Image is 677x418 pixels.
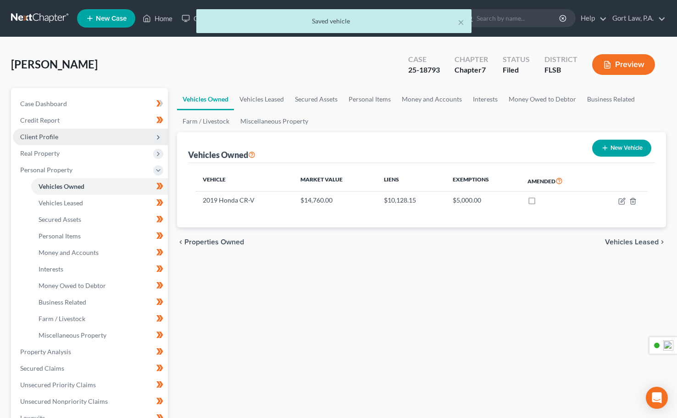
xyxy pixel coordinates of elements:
div: Open Intercom Messenger [646,387,668,409]
a: Vehicles Owned [177,88,234,110]
a: Farm / Livestock [177,110,235,132]
button: × [458,17,464,28]
span: Personal Property [20,166,72,174]
button: Vehicles Leased chevron_right [605,238,666,246]
button: chevron_left Properties Owned [177,238,244,246]
span: Money and Accounts [39,249,99,256]
a: Money Owed to Debtor [31,277,168,294]
span: Vehicles Leased [39,199,83,207]
th: Amended [520,170,594,192]
td: $5,000.00 [445,192,520,209]
i: chevron_right [659,238,666,246]
a: Miscellaneous Property [31,327,168,344]
span: Properties Owned [184,238,244,246]
a: Money Owed to Debtor [503,88,582,110]
a: Personal Items [31,228,168,244]
td: $14,760.00 [293,192,377,209]
button: New Vehicle [592,140,651,157]
a: Property Analysis [13,344,168,360]
a: Unsecured Priority Claims [13,377,168,393]
span: Vehicles Owned [39,182,84,190]
div: Vehicles Owned [188,149,255,160]
a: Credit Report [13,112,168,129]
div: Filed [503,65,530,75]
span: 7 [482,65,486,74]
span: Secured Claims [20,364,64,372]
div: District [544,54,577,65]
th: Liens [377,170,445,192]
span: Vehicles Leased [605,238,659,246]
th: Exemptions [445,170,520,192]
span: Business Related [39,298,86,306]
span: Unsecured Nonpriority Claims [20,397,108,405]
span: Personal Items [39,232,81,240]
span: Property Analysis [20,348,71,356]
span: Case Dashboard [20,100,67,107]
a: Personal Items [343,88,396,110]
span: Farm / Livestock [39,315,85,322]
a: Case Dashboard [13,96,168,112]
div: Status [503,54,530,65]
div: Chapter [455,54,488,65]
a: Business Related [31,294,168,311]
span: Money Owed to Debtor [39,282,106,289]
a: Vehicles Leased [31,195,168,211]
span: Interests [39,265,63,273]
th: Vehicle [195,170,293,192]
div: Saved vehicle [204,17,464,26]
a: Interests [31,261,168,277]
a: Interests [467,88,503,110]
a: Secured Assets [31,211,168,228]
span: Secured Assets [39,215,81,223]
a: Vehicles Owned [31,178,168,195]
th: Market Value [293,170,377,192]
a: Vehicles Leased [234,88,289,110]
a: Secured Assets [289,88,343,110]
span: Unsecured Priority Claims [20,381,96,389]
a: Business Related [582,88,640,110]
span: [PERSON_NAME] [11,57,98,71]
a: Money and Accounts [31,244,168,261]
td: $10,128.15 [377,192,445,209]
span: Miscellaneous Property [39,331,106,339]
span: Real Property [20,149,60,157]
a: Farm / Livestock [31,311,168,327]
div: 25-18793 [408,65,440,75]
button: Preview [592,54,655,75]
a: Miscellaneous Property [235,110,314,132]
a: Secured Claims [13,360,168,377]
span: Credit Report [20,116,60,124]
td: 2019 Honda CR-V [195,192,293,209]
div: FLSB [544,65,577,75]
i: chevron_left [177,238,184,246]
a: Money and Accounts [396,88,467,110]
a: Unsecured Nonpriority Claims [13,393,168,410]
span: Client Profile [20,133,58,141]
div: Chapter [455,65,488,75]
div: Case [408,54,440,65]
